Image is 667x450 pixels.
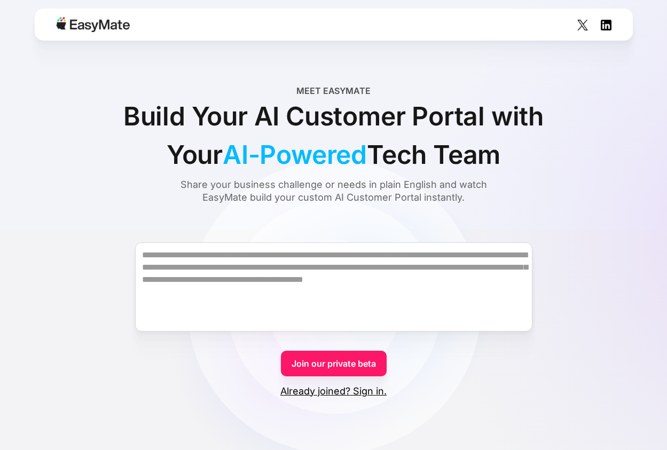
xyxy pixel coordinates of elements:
img: Easymate logo [56,17,130,32]
div: Meet EasyMate [296,84,371,97]
div: Build Your AI Customer Portal with Your [93,97,574,174]
img: Social Icon [601,20,611,30]
span: Tech Team [367,136,500,174]
span: AI-Powered [223,136,367,174]
div: Share your business challenge or needs in plain English and watch EasyMate build your custom AI C... [160,178,507,204]
form: Form [26,223,641,398]
img: Social Icon [577,20,588,30]
a: Already joined? Sign in. [280,385,387,398]
a: Join our private beta [281,351,387,376]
